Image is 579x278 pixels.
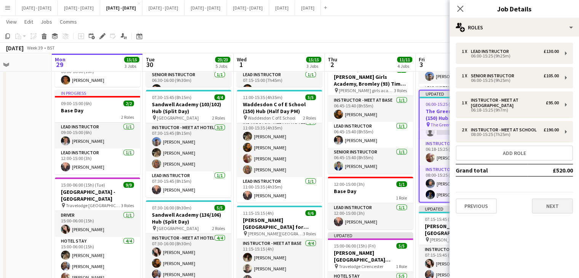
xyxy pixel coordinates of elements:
span: 07:30-15:45 (8h15m) [152,94,191,100]
div: 08:00-15:25 (7h25m) [462,133,559,136]
button: [DATE] - [DATE] [16,0,58,15]
span: 2 Roles [212,225,225,231]
div: Roles [450,18,579,37]
div: 06:18-15:25 (9h7m) [462,108,559,112]
span: Mon [55,56,65,63]
span: Jobs [41,18,52,25]
div: 1 x [462,49,471,54]
app-card-role: Lead Instructor1/1 [419,84,504,110]
div: 1 x [462,100,471,105]
span: Wed [237,56,247,63]
span: 5/5 [305,94,316,100]
span: [GEOGRAPHIC_DATA] [157,115,199,121]
span: [PERSON_NAME][GEOGRAPHIC_DATA] [430,237,485,243]
button: Add role [456,145,573,161]
app-card-role: Lead Instructor1/112:00-15:00 (3h)[PERSON_NAME] [328,203,413,229]
span: [PERSON_NAME][GEOGRAPHIC_DATA] for Boys [248,231,303,236]
td: Grand total [456,164,528,176]
span: Travelodge Cirencester [339,264,383,269]
div: 2 x [462,127,471,133]
div: Updated [328,232,413,238]
span: [PERSON_NAME] girls academy bromley [339,88,394,93]
td: £520.00 [528,164,573,176]
div: 06:00-15:25 (9h25m) [462,54,559,58]
div: BST [47,45,55,51]
app-card-role: Lead Instructor1/106:45-15:40 (8h55m)[PERSON_NAME] [328,122,413,148]
div: 07:30-15:45 (8h15m)4/4Sandwell Academy (103/102) Hub (Split Day) [GEOGRAPHIC_DATA]2 RolesInstruct... [146,90,231,197]
div: Instructor - Meet at School [471,127,540,133]
a: Edit [21,17,36,27]
div: Senior Instructor [471,73,517,78]
app-job-card: In progress09:00-15:00 (6h)2/2Base Day2 RolesLead Instructor1/109:00-15:00 (6h)[PERSON_NAME]Lead ... [55,90,140,174]
span: 2 [327,60,337,69]
app-card-role: Instructor - Meet at Base1/106:45-15:40 (8h55m)[PERSON_NAME] [328,96,413,122]
div: 3 Jobs [306,63,321,69]
div: 3 Jobs [124,63,139,69]
span: 5/5 [396,243,407,249]
app-card-role: Instructor - Meet at School2/208:00-15:25 (7h25m)[PERSON_NAME][PERSON_NAME] [419,165,503,202]
app-card-role: Instructor - Meet at Hotel4/411:00-15:35 (4h35m)[PERSON_NAME][PERSON_NAME][PERSON_NAME][PERSON_NAME] [237,118,322,177]
span: [GEOGRAPHIC_DATA] [157,225,199,231]
span: 4/4 [214,94,225,100]
span: 5/5 [214,205,225,211]
span: Tue [146,56,155,63]
h3: [PERSON_NAME][GEOGRAPHIC_DATA] for Boys (170) Hub (Half Day PM) [237,217,322,230]
app-card-role: Senior Instructor1/106:30-16:00 (9h30m)[PERSON_NAME] [146,70,231,96]
span: 3 Roles [121,203,134,208]
h3: The Green School for Girls (150) Hub [419,108,503,121]
span: 1 Role [396,264,407,269]
div: 06:00-15:25 (9h25m) [462,78,559,82]
h3: [PERSON_NAME][GEOGRAPHIC_DATA][PERSON_NAME] [328,249,413,263]
button: Next [532,198,573,214]
app-job-card: 12:00-15:00 (3h)1/1Base Day1 RoleLead Instructor1/112:00-15:00 (3h)[PERSON_NAME] [328,177,413,229]
span: 6/6 [305,210,316,216]
h3: Job Details [450,4,579,14]
div: In progress [55,90,140,96]
div: £95.00 [546,100,559,105]
a: View [3,17,20,27]
span: Fri [419,56,425,63]
span: 1/1 [396,181,407,187]
app-job-card: 06:45-15:40 (8h55m)3/3[PERSON_NAME] Girls Academy, Bromley (93) Time Attack [PERSON_NAME] girls a... [328,62,413,174]
span: 06:00-15:25 (9h25m) [426,101,465,107]
button: [DATE] - [DATE] [227,0,269,15]
app-card-role: Senior Instructor1/106:45-15:40 (8h55m)[PERSON_NAME] [328,148,413,174]
div: 4 Jobs [397,63,412,69]
span: 07:30-16:00 (8h30m) [152,205,191,211]
span: 11:15-15:15 (4h) [243,210,274,216]
h3: Base Day [328,188,413,195]
app-job-card: 11:00-15:35 (4h35m)5/5Waddesdon C of E School (150) Hub (Half Day PM) Waddesdon C of E School2 Ro... [237,90,322,203]
button: Previous [456,198,497,214]
span: 11:00-15:35 (4h35m) [243,94,282,100]
h3: Sandwell Academy (103/102) Hub (Split Day) [146,101,231,115]
div: 5 Jobs [215,63,230,69]
div: £130.00 [544,49,559,54]
span: Week 39 [25,45,44,51]
button: [DATE] - [DATE] [142,0,185,15]
span: 11/11 [397,57,412,62]
h3: Waddesdon C of E School (150) Hub (Half Day PM) [237,101,322,115]
span: Edit [24,18,33,25]
span: 1 Role [396,195,407,201]
span: 15/15 [124,57,139,62]
span: 12:00-15:00 (3h) [334,181,365,187]
div: 1 x [462,73,471,78]
app-card-role: Lead Instructor1/107:15-15:00 (7h45m)[PERSON_NAME] [237,70,322,96]
app-job-card: Updated06:00-15:25 (9h25m)4/5The Green School for Girls (150) Hub The Green School for Girls4 Rol... [419,90,504,203]
span: 2 Roles [212,115,225,121]
span: 29 [54,60,65,69]
div: Lead Instructor [471,49,512,54]
span: 2 Roles [121,114,134,120]
span: 2 Roles [303,115,316,121]
span: 3 Roles [303,231,316,236]
button: [DATE] - [DATE] [185,0,227,15]
app-card-role: Lead Instructor1/111:00-15:35 (4h35m)[PERSON_NAME] [237,177,322,203]
div: Updated [419,91,503,97]
app-card-role: Lead Instructor1/106:00-16:00 (10h)[PERSON_NAME] [55,62,140,88]
span: Comms [60,18,77,25]
div: Updated [419,206,504,212]
button: [DATE] [295,0,321,15]
div: Instructor - Meet at [GEOGRAPHIC_DATA] [471,97,546,108]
